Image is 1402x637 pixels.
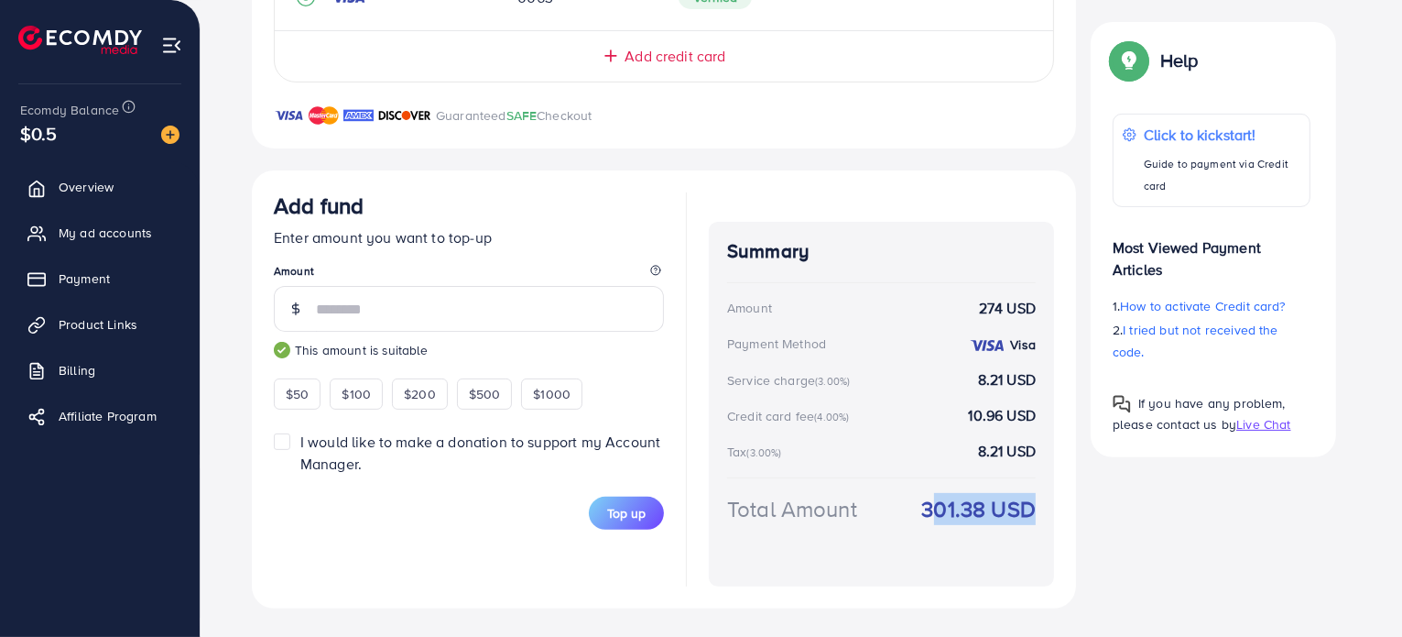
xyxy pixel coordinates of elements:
div: Service charge [727,371,855,390]
img: Popup guide [1113,395,1131,413]
span: My ad accounts [59,224,152,242]
h3: Add fund [274,192,364,219]
small: (3.00%) [815,374,850,389]
small: (4.00%) [814,410,849,424]
small: This amount is suitable [274,341,664,359]
span: I would like to make a donation to support my Account Manager. [300,432,660,473]
span: Product Links [59,315,137,334]
a: Payment [14,260,186,297]
span: Ecomdy Balance [20,101,119,119]
legend: Amount [274,263,664,286]
img: guide [274,342,290,358]
span: $200 [404,385,436,403]
span: How to activate Credit card? [1120,297,1285,315]
strong: 8.21 USD [978,369,1036,390]
p: Guaranteed Checkout [436,104,592,126]
a: Billing [14,352,186,389]
p: 1. [1113,295,1310,317]
img: brand [309,104,339,126]
strong: 301.38 USD [921,493,1036,525]
strong: Visa [1010,335,1036,354]
strong: 10.96 USD [969,405,1036,426]
span: Add credit card [625,46,725,67]
span: $1000 [533,385,571,403]
iframe: Chat [1324,555,1388,623]
div: Tax [727,443,788,461]
span: $100 [342,385,371,403]
div: Amount [727,299,772,317]
p: Guide to payment via Credit card [1144,153,1300,197]
img: brand [378,104,431,126]
a: Affiliate Program [14,398,186,434]
img: Popup guide [1113,44,1146,77]
strong: 8.21 USD [978,441,1036,462]
img: menu [161,35,182,56]
p: Click to kickstart! [1144,124,1300,146]
span: Billing [59,361,95,379]
span: $50 [286,385,309,403]
img: credit [969,338,1005,353]
span: Affiliate Program [59,407,157,425]
p: Help [1160,49,1199,71]
span: Live Chat [1236,415,1290,434]
div: Payment Method [727,335,826,353]
strong: 274 USD [979,298,1036,319]
div: Total Amount [727,493,857,525]
span: Payment [59,269,110,288]
img: logo [18,26,142,54]
span: SAFE [506,106,538,125]
span: $0.5 [20,120,58,147]
div: Credit card fee [727,407,855,425]
img: brand [343,104,374,126]
a: Overview [14,169,186,205]
img: image [161,126,179,144]
span: $500 [469,385,501,403]
img: brand [274,104,304,126]
span: Overview [59,178,114,196]
a: My ad accounts [14,214,186,251]
span: I tried but not received the code. [1113,321,1278,361]
a: Product Links [14,306,186,343]
span: If you have any problem, please contact us by [1113,394,1286,434]
p: Enter amount you want to top-up [274,226,664,248]
h4: Summary [727,240,1036,263]
span: Top up [607,504,646,522]
small: (3.00%) [746,445,781,460]
button: Top up [589,497,664,530]
p: Most Viewed Payment Articles [1113,222,1310,280]
p: 2. [1113,319,1310,363]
